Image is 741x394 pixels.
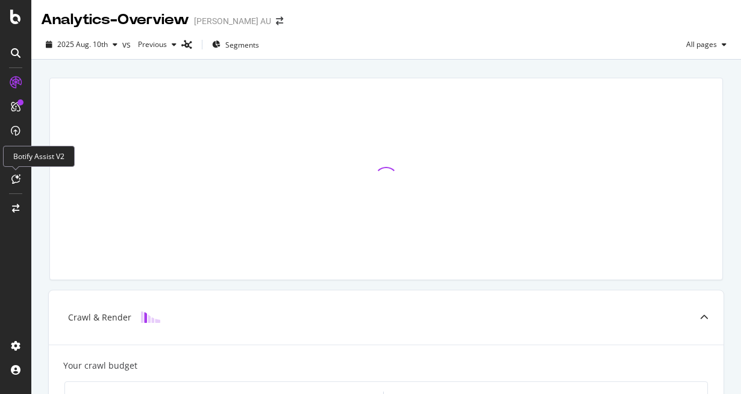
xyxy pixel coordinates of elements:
[133,35,181,54] button: Previous
[225,40,259,50] span: Segments
[141,311,160,323] img: block-icon
[133,39,167,49] span: Previous
[3,146,75,167] div: Botify Assist V2
[68,311,131,324] div: Crawl & Render
[194,15,271,27] div: [PERSON_NAME] AU
[63,360,137,372] div: Your crawl budget
[41,35,122,54] button: 2025 Aug. 10th
[681,39,717,49] span: All pages
[41,10,189,30] div: Analytics - Overview
[681,35,731,54] button: All pages
[207,35,264,54] button: Segments
[57,39,108,49] span: 2025 Aug. 10th
[276,17,283,25] div: arrow-right-arrow-left
[122,39,133,51] span: vs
